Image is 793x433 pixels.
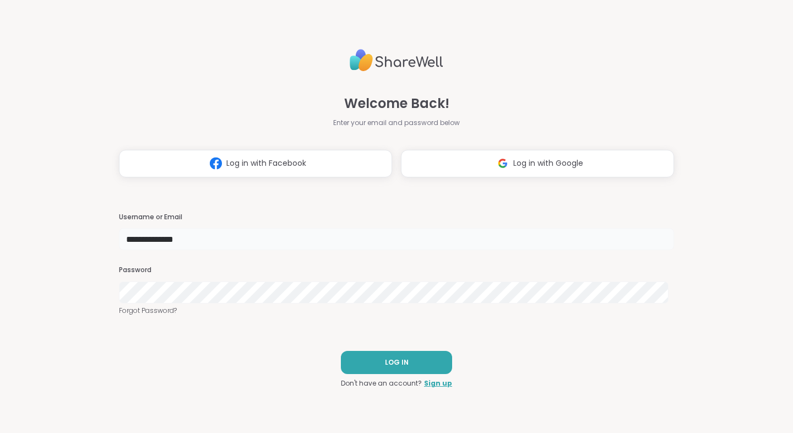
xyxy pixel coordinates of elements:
[205,153,226,174] img: ShareWell Logomark
[119,150,392,177] button: Log in with Facebook
[341,378,422,388] span: Don't have an account?
[119,213,674,222] h3: Username or Email
[226,158,306,169] span: Log in with Facebook
[341,351,452,374] button: LOG IN
[119,266,674,275] h3: Password
[350,45,443,76] img: ShareWell Logo
[344,94,449,113] span: Welcome Back!
[385,358,409,367] span: LOG IN
[401,150,674,177] button: Log in with Google
[424,378,452,388] a: Sign up
[492,153,513,174] img: ShareWell Logomark
[513,158,583,169] span: Log in with Google
[119,306,674,316] a: Forgot Password?
[333,118,460,128] span: Enter your email and password below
